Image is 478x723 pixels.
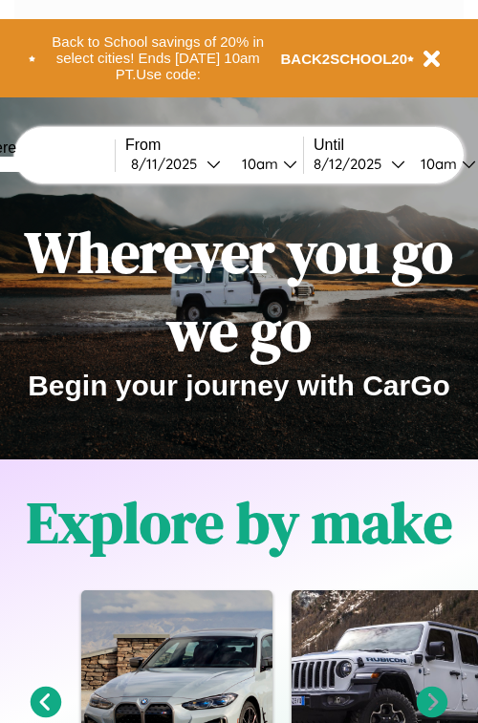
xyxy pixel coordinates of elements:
div: 10am [411,155,462,173]
h1: Explore by make [27,483,452,562]
button: Back to School savings of 20% in select cities! Ends [DATE] 10am PT.Use code: [35,29,281,88]
button: 8/11/2025 [125,154,227,174]
div: 8 / 11 / 2025 [131,155,206,173]
b: BACK2SCHOOL20 [281,51,408,67]
div: 8 / 12 / 2025 [314,155,391,173]
button: 10am [227,154,303,174]
div: 10am [232,155,283,173]
label: From [125,137,303,154]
